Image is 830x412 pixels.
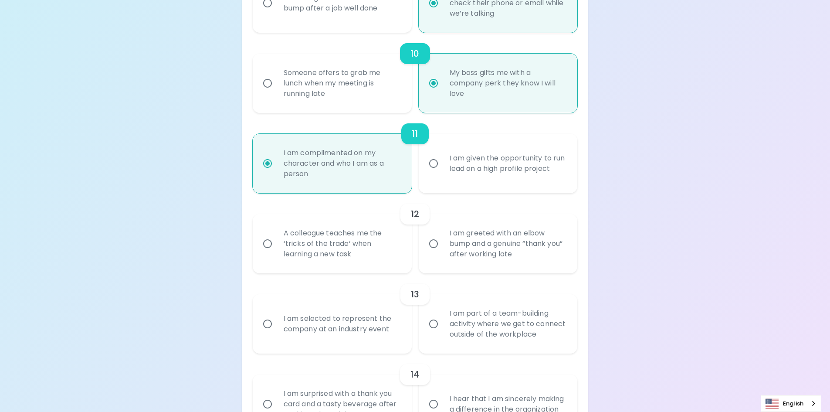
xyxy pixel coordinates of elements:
a: English [761,395,821,412]
h6: 10 [410,47,419,61]
h6: 12 [411,207,419,221]
h6: 11 [412,127,418,141]
div: I am greeted with an elbow bump and a genuine “thank you” after working late [443,218,573,270]
div: choice-group-check [253,113,578,193]
div: I am part of a team-building activity where we get to connect outside of the workplace [443,298,573,350]
div: choice-group-check [253,273,578,354]
h6: 13 [411,287,419,301]
div: I am complimented on my character and who I am as a person [277,137,407,190]
div: choice-group-check [253,193,578,273]
aside: Language selected: English [761,395,821,412]
div: Language [761,395,821,412]
div: My boss gifts me with a company perk they know I will love [443,57,573,109]
div: A colleague teaches me the ‘tricks of the trade’ when learning a new task [277,218,407,270]
div: I am given the opportunity to run lead on a high profile project [443,143,573,184]
h6: 14 [410,368,419,381]
div: choice-group-check [253,33,578,113]
div: I am selected to represent the company at an industry event [277,303,407,345]
div: Someone offers to grab me lunch when my meeting is running late [277,57,407,109]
